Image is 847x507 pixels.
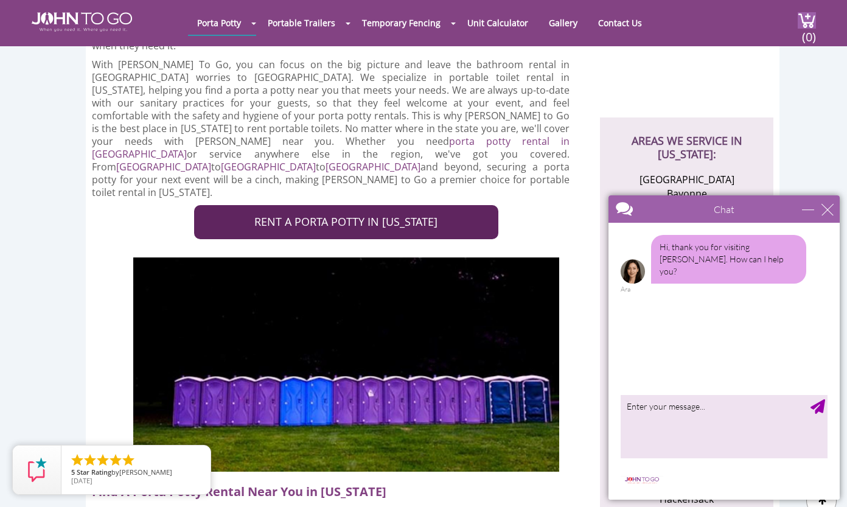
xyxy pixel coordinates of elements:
[71,469,201,477] span: by
[83,453,97,467] li: 
[96,453,110,467] li: 
[92,58,570,199] p: With [PERSON_NAME] To Go, you can focus on the big picture and leave the bathroom rental in [GEOG...
[458,11,537,35] a: Unit Calculator
[92,478,580,500] h2: Find A Porta Potty Rental Near You in [US_STATE]
[70,453,85,467] li: 
[540,11,587,35] a: Gallery
[119,467,172,477] span: [PERSON_NAME]
[71,476,92,485] span: [DATE]
[589,11,651,35] a: Contact Us
[188,11,250,35] a: Porta Potty
[25,458,49,482] img: Review Rating
[801,19,816,45] span: (0)
[194,205,498,239] a: RENT A PORTA POTTY IN [US_STATE]
[32,12,132,32] img: JOHN to go
[798,12,816,29] img: cart a
[612,117,761,161] h2: AREAS WE SERVICE IN [US_STATE]:
[601,188,847,507] iframe: Live Chat Box
[221,160,316,173] a: [GEOGRAPHIC_DATA]
[108,453,123,467] li: 
[353,11,450,35] a: Temporary Fencing
[627,187,746,201] li: Bayonne
[71,467,75,477] span: 5
[627,173,746,187] li: [GEOGRAPHIC_DATA]
[121,453,136,467] li: 
[259,11,344,35] a: Portable Trailers
[77,467,111,477] span: Star Rating
[116,160,211,173] a: [GEOGRAPHIC_DATA]
[133,257,559,472] img: Row of porta potties in New Jersey
[326,160,420,173] a: [GEOGRAPHIC_DATA]
[92,135,570,161] a: porta potty rental in [GEOGRAPHIC_DATA]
